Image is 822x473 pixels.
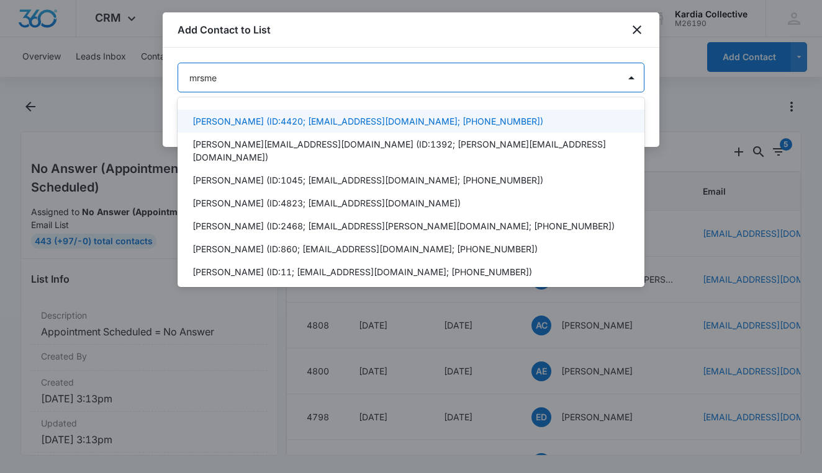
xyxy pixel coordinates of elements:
p: [PERSON_NAME] (ID:4420; [EMAIL_ADDRESS][DOMAIN_NAME]; [PHONE_NUMBER]) [192,115,543,128]
p: [PERSON_NAME] (ID:4823; [EMAIL_ADDRESS][DOMAIN_NAME]) [192,197,461,210]
p: [PERSON_NAME] (ID:860; [EMAIL_ADDRESS][DOMAIN_NAME]; [PHONE_NUMBER]) [192,242,538,255]
p: [PERSON_NAME] (ID:11; [EMAIL_ADDRESS][DOMAIN_NAME]; [PHONE_NUMBER]) [192,265,532,278]
p: [PERSON_NAME] (ID:2468; [EMAIL_ADDRESS][PERSON_NAME][DOMAIN_NAME]; [PHONE_NUMBER]) [192,219,615,232]
p: [PERSON_NAME] (ID:1045; [EMAIL_ADDRESS][DOMAIN_NAME]; [PHONE_NUMBER]) [192,174,543,187]
p: [PERSON_NAME][EMAIL_ADDRESS][DOMAIN_NAME] (ID:1392; [PERSON_NAME][EMAIL_ADDRESS][DOMAIN_NAME]) [192,138,627,164]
